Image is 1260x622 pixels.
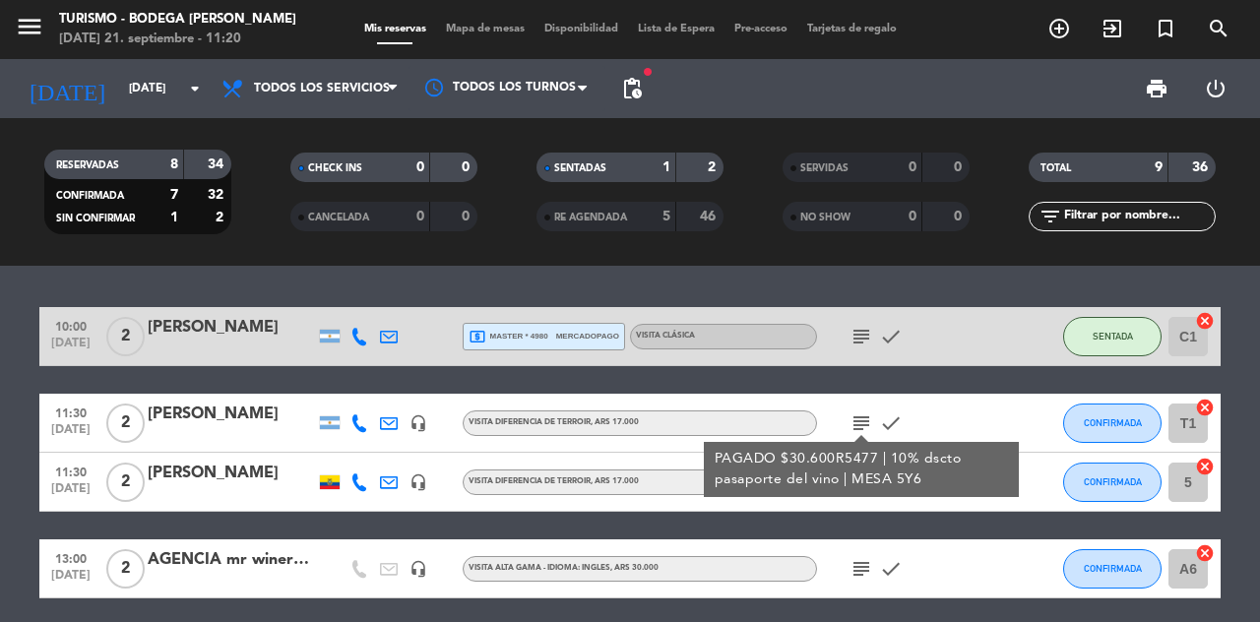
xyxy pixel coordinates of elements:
strong: 7 [170,188,178,202]
strong: 9 [1155,160,1163,174]
i: exit_to_app [1101,17,1124,40]
span: RESERVADAS [56,160,119,170]
span: VISITA CLÁSICA [636,332,695,340]
span: , ARS 30.000 [610,564,659,572]
span: VISITA DIFERENCIA DE TERROIR [469,418,639,426]
i: headset_mic [409,560,427,578]
strong: 0 [954,210,966,223]
span: CHECK INS [308,163,362,173]
span: Pre-acceso [724,24,797,34]
strong: 5 [662,210,670,223]
i: menu [15,12,44,41]
i: search [1207,17,1230,40]
span: 2 [106,317,145,356]
span: pending_actions [620,77,644,100]
i: subject [850,557,873,581]
span: CONFIRMADA [1084,417,1142,428]
strong: 0 [909,160,916,174]
span: CONFIRMADA [1084,476,1142,487]
span: CANCELADA [308,213,369,222]
i: subject [850,325,873,348]
span: 11:30 [46,460,95,482]
i: power_settings_new [1204,77,1228,100]
span: Mapa de mesas [436,24,535,34]
span: TOTAL [1040,163,1071,173]
i: check [879,557,903,581]
span: Todos los servicios [254,82,390,95]
i: cancel [1195,398,1215,417]
i: filter_list [1039,205,1062,228]
span: [DATE] [46,569,95,591]
span: mercadopago [556,330,619,342]
span: SENTADA [1093,331,1133,342]
strong: 2 [708,160,720,174]
span: Disponibilidad [535,24,628,34]
span: Lista de Espera [628,24,724,34]
strong: 2 [216,211,227,224]
button: CONFIRMADA [1063,404,1162,443]
i: cancel [1195,543,1215,563]
strong: 1 [170,211,178,224]
i: arrow_drop_down [183,77,207,100]
button: SENTADA [1063,317,1162,356]
strong: 0 [416,210,424,223]
span: , ARS 17.000 [591,477,639,485]
span: Mis reservas [354,24,436,34]
span: RESERVAR MESA [1033,12,1086,45]
span: Reserva especial [1139,12,1192,45]
i: turned_in_not [1154,17,1177,40]
i: check [879,411,903,435]
span: SENTADAS [554,163,606,173]
span: VISITA ALTA GAMA - IDIOMA: INGLES [469,564,659,572]
strong: 34 [208,157,227,171]
button: CONFIRMADA [1063,463,1162,502]
span: VISITA DIFERENCIA DE TERROIR [469,477,639,485]
span: SIN CONFIRMAR [56,214,135,223]
strong: 1 [662,160,670,174]
i: cancel [1195,457,1215,476]
span: fiber_manual_record [642,66,654,78]
strong: 32 [208,188,227,202]
div: [PERSON_NAME] [148,461,315,486]
span: RE AGENDADA [554,213,627,222]
i: [DATE] [15,67,119,110]
strong: 0 [954,160,966,174]
div: [PERSON_NAME] [148,402,315,427]
div: PAGADO $30.600R5477 | 10% dscto pasaporte del vino | MESA 5Y6 [715,449,1009,490]
span: CONFIRMADA [56,191,124,201]
div: [PERSON_NAME] [148,315,315,341]
strong: 0 [909,210,916,223]
span: 2 [106,404,145,443]
span: [DATE] [46,423,95,446]
span: BUSCAR [1192,12,1245,45]
i: check [879,325,903,348]
span: , ARS 17.000 [591,418,639,426]
span: 13:00 [46,546,95,569]
strong: 8 [170,157,178,171]
i: cancel [1195,311,1215,331]
span: print [1145,77,1168,100]
div: [DATE] 21. septiembre - 11:20 [59,30,296,49]
strong: 46 [700,210,720,223]
span: [DATE] [46,482,95,505]
strong: 36 [1192,160,1212,174]
i: subject [850,411,873,435]
span: 11:30 [46,401,95,423]
span: SERVIDAS [800,163,849,173]
div: Turismo - Bodega [PERSON_NAME] [59,10,296,30]
div: AGENCIA mr winery | [PERSON_NAME] [148,547,315,573]
button: CONFIRMADA [1063,549,1162,589]
span: master * 4980 [469,328,548,345]
strong: 0 [416,160,424,174]
div: LOG OUT [1186,59,1245,118]
i: headset_mic [409,473,427,491]
span: NO SHOW [800,213,850,222]
strong: 0 [462,160,473,174]
span: 2 [106,463,145,502]
strong: 0 [462,210,473,223]
input: Filtrar por nombre... [1062,206,1215,227]
span: CONFIRMADA [1084,563,1142,574]
span: 2 [106,549,145,589]
i: headset_mic [409,414,427,432]
span: [DATE] [46,337,95,359]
